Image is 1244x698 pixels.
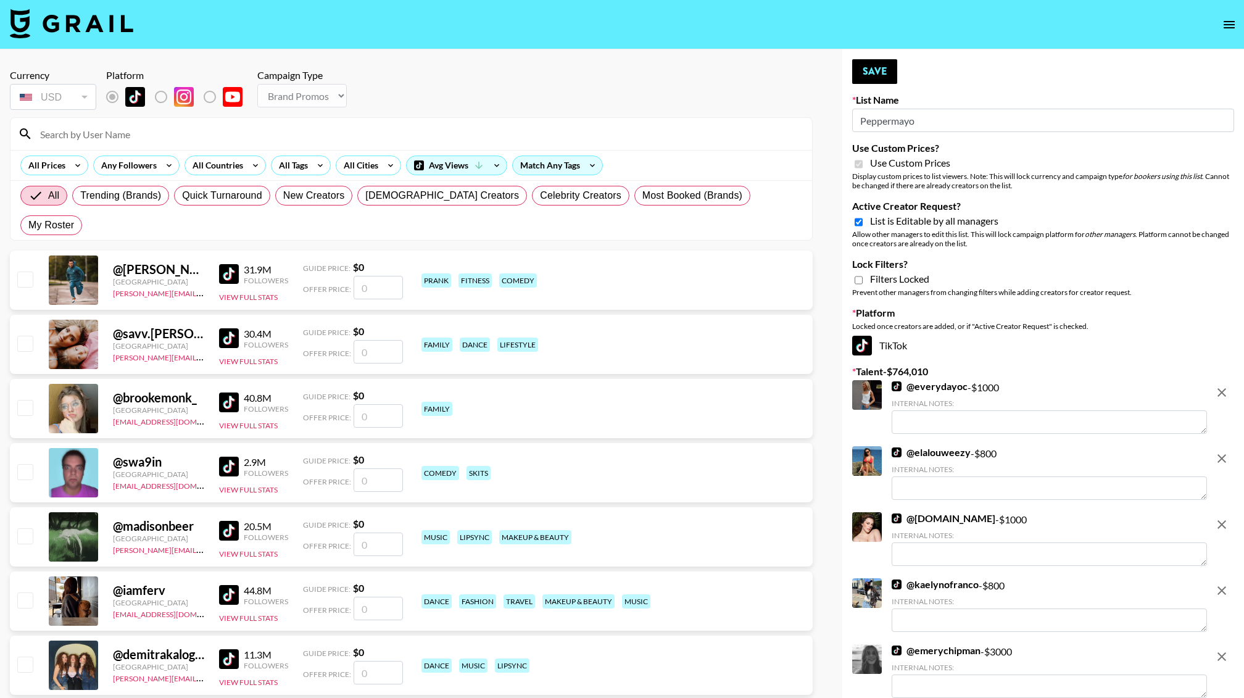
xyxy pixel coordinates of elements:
[892,399,1207,408] div: Internal Notes:
[113,326,204,341] div: @ savv.[PERSON_NAME]
[504,594,535,609] div: travel
[852,258,1234,270] label: Lock Filters?
[497,338,538,352] div: lifestyle
[12,86,94,108] div: USD
[303,649,350,658] span: Guide Price:
[48,188,59,203] span: All
[303,456,350,465] span: Guide Price:
[219,485,278,494] button: View Full Stats
[852,288,1234,297] div: Prevent other managers from changing filters while adding creators for creator request.
[303,584,350,594] span: Guide Price:
[892,663,1207,672] div: Internal Notes:
[542,594,615,609] div: makeup & beauty
[106,84,252,110] div: List locked to TikTok.
[182,188,262,203] span: Quick Turnaround
[21,156,68,175] div: All Prices
[113,405,204,415] div: [GEOGRAPHIC_DATA]
[421,273,451,288] div: prank
[421,466,459,480] div: comedy
[303,670,351,679] span: Offer Price:
[113,341,204,351] div: [GEOGRAPHIC_DATA]
[353,261,364,273] strong: $ 0
[892,644,1207,698] div: - $ 3000
[1209,512,1234,537] button: remove
[219,678,278,687] button: View Full Stats
[244,264,288,276] div: 31.9M
[244,584,288,597] div: 44.8M
[244,661,288,670] div: Followers
[354,404,403,428] input: 0
[219,457,239,476] img: TikTok
[354,533,403,556] input: 0
[106,69,252,81] div: Platform
[892,531,1207,540] div: Internal Notes:
[244,340,288,349] div: Followers
[458,273,492,288] div: fitness
[272,156,310,175] div: All Tags
[421,530,450,544] div: music
[354,340,403,364] input: 0
[303,605,351,615] span: Offer Price:
[892,597,1207,606] div: Internal Notes:
[353,454,364,465] strong: $ 0
[459,594,496,609] div: fashion
[892,646,902,655] img: TikTok
[125,87,145,107] img: TikTok
[219,521,239,541] img: TikTok
[113,647,204,662] div: @ demitrakalogeras
[113,286,296,298] a: [PERSON_NAME][EMAIL_ADDRESS][DOMAIN_NAME]
[223,87,243,107] img: YouTube
[499,530,571,544] div: makeup & beauty
[466,466,491,480] div: skits
[870,273,929,285] span: Filters Locked
[1122,172,1202,181] em: for bookers using this list
[113,262,204,277] div: @ [PERSON_NAME].[PERSON_NAME]
[244,276,288,285] div: Followers
[174,87,194,107] img: Instagram
[892,578,979,591] a: @kaelynofranco
[219,421,278,430] button: View Full Stats
[303,349,351,358] span: Offer Price:
[852,365,1234,378] label: Talent - $ 764,010
[244,649,288,661] div: 11.3M
[499,273,537,288] div: comedy
[457,530,492,544] div: lipsync
[303,392,350,401] span: Guide Price:
[1209,578,1234,603] button: remove
[353,646,364,658] strong: $ 0
[852,322,1234,331] div: Locked once creators are added, or if "Active Creator Request" is checked.
[892,580,902,589] img: TikTok
[10,81,96,112] div: Currency is locked to USD
[365,188,519,203] span: [DEMOGRAPHIC_DATA] Creators
[244,520,288,533] div: 20.5M
[353,389,364,401] strong: $ 0
[892,446,1207,500] div: - $ 800
[113,534,204,543] div: [GEOGRAPHIC_DATA]
[852,200,1234,212] label: Active Creator Request?
[353,582,364,594] strong: $ 0
[852,336,1234,355] div: TikTok
[1209,380,1234,405] button: remove
[244,597,288,606] div: Followers
[459,659,487,673] div: music
[892,465,1207,474] div: Internal Notes:
[1209,644,1234,669] button: remove
[113,351,296,362] a: [PERSON_NAME][EMAIL_ADDRESS][DOMAIN_NAME]
[852,172,1234,190] div: Display custom prices to list viewers. Note: This will lock currency and campaign type . Cannot b...
[219,613,278,623] button: View Full Stats
[336,156,381,175] div: All Cities
[113,583,204,598] div: @ iamferv
[892,380,968,393] a: @everydayoc
[113,454,204,470] div: @ swa9in
[892,447,902,457] img: TikTok
[1217,12,1242,37] button: open drawer
[303,413,351,422] span: Offer Price:
[1085,230,1135,239] em: other managers
[219,649,239,669] img: TikTok
[354,661,403,684] input: 0
[219,293,278,302] button: View Full Stats
[892,644,981,657] a: @emerychipman
[852,59,897,84] button: Save
[303,264,350,273] span: Guide Price:
[219,328,239,348] img: TikTok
